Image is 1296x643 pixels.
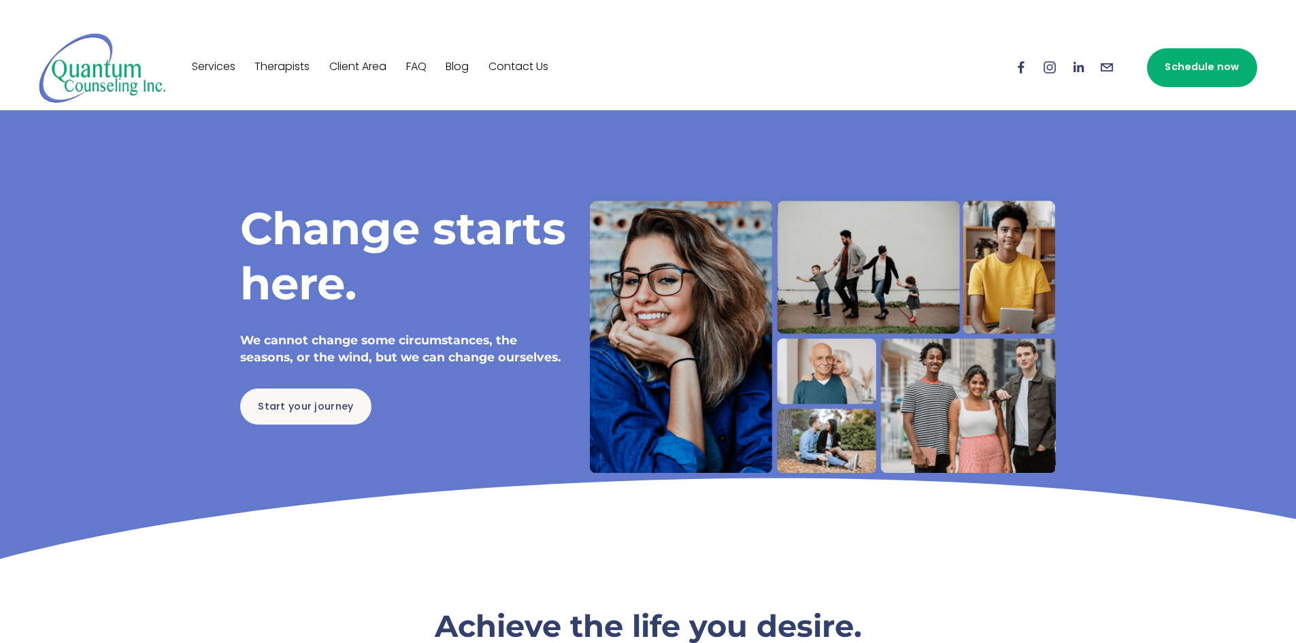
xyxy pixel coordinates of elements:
[488,56,548,78] a: Contact Us
[1071,60,1086,75] a: LinkedIn
[240,201,567,310] h1: Change starts here.
[406,56,427,78] a: FAQ
[240,332,567,365] h4: We cannot change some circumstances, the seasons, or the wind, but we can change ourselves.
[39,32,166,103] img: Quantum Counseling Inc. | Change starts here.
[1042,60,1057,75] a: Instagram
[446,56,469,78] a: Blog
[1014,60,1029,75] a: Facebook
[254,56,310,78] a: Therapists
[329,56,386,78] a: Client Area
[1099,60,1114,75] a: info@quantumcounselinginc.com
[240,389,372,425] a: Start your journey
[192,56,235,78] a: Services
[1147,48,1257,87] a: Schedule now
